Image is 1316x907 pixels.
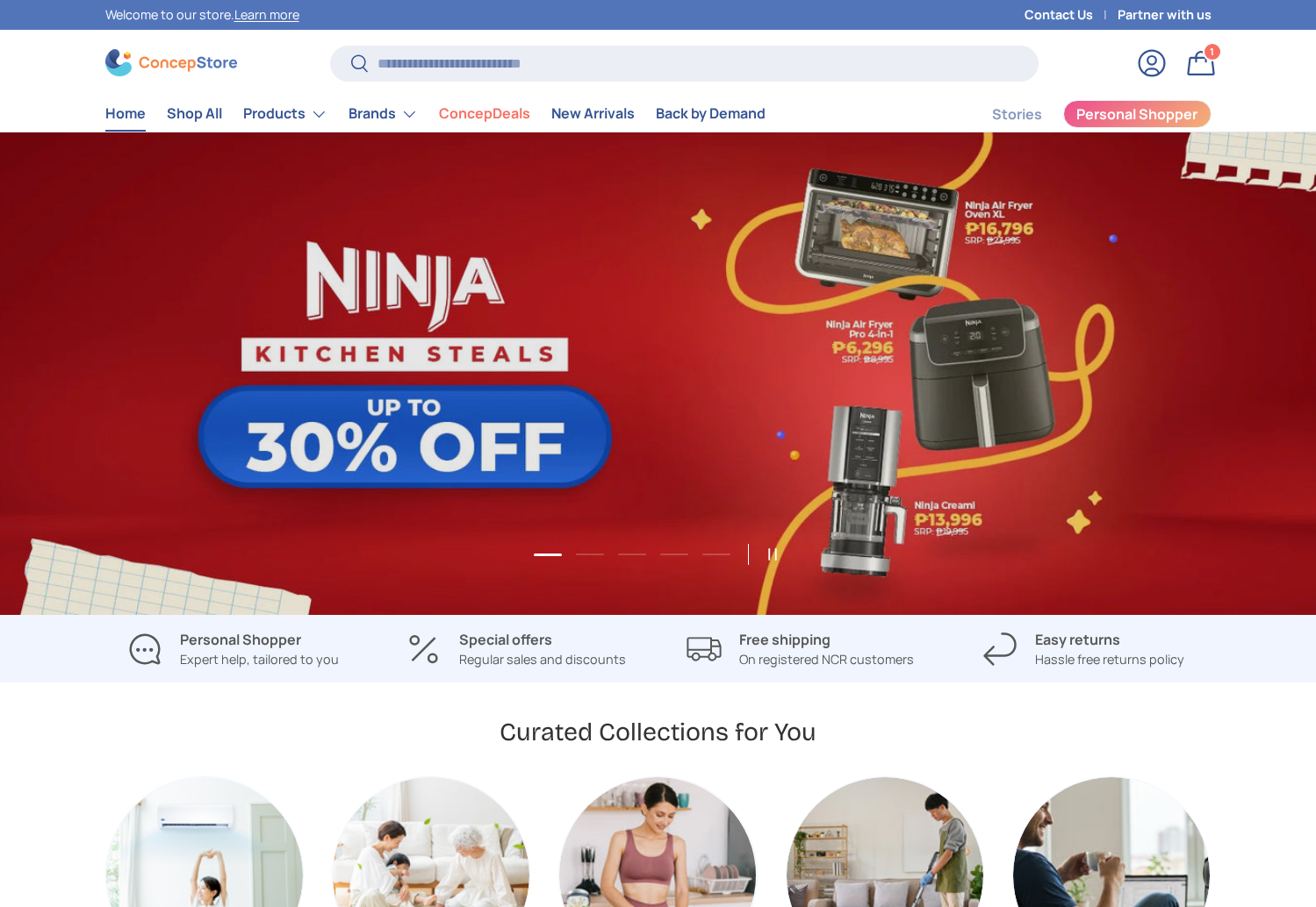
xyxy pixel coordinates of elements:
img: ConcepStore [105,49,237,76]
p: On registered NCR customers [739,650,914,669]
a: Partner with us [1118,5,1212,25]
p: Regular sales and discounts [459,650,626,669]
a: Shop All [167,96,222,131]
a: Back by Demand [656,96,766,131]
a: Personal Shopper Expert help, tailored to you [105,629,361,669]
h2: Curated Collections for You [500,716,816,748]
a: New Arrivals [551,96,635,131]
a: Learn more [234,6,299,23]
strong: Easy returns [1035,630,1120,649]
a: Home [105,96,146,131]
a: Products [243,96,327,132]
summary: Brands [338,96,428,132]
a: Contact Us [1025,5,1118,25]
strong: Free shipping [739,630,831,649]
a: ConcepDeals [439,96,530,131]
a: Special offers Regular sales and discounts [389,629,644,669]
p: Hassle free returns policy [1035,650,1184,669]
summary: Products [233,96,338,132]
nav: Secondary [950,96,1212,132]
span: 1 [1210,45,1214,58]
strong: Special offers [459,630,552,649]
a: Free shipping On registered NCR customers [672,629,928,669]
p: Welcome to our store. [105,5,299,25]
span: Personal Shopper [1076,107,1197,121]
nav: Primary [105,96,766,132]
strong: Personal Shopper [180,630,301,649]
a: Brands [349,96,418,132]
a: Stories [992,97,1042,132]
a: Easy returns Hassle free returns policy [956,629,1212,669]
a: Personal Shopper [1063,100,1212,128]
p: Expert help, tailored to you [180,650,339,669]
